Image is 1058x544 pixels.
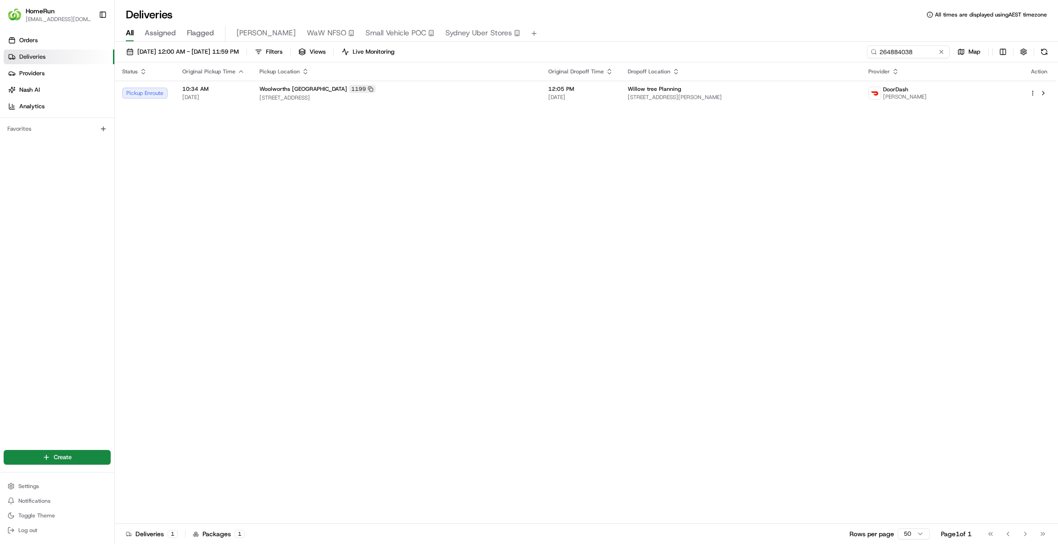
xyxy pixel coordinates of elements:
a: Analytics [4,99,114,114]
span: Dropoff Location [628,68,670,75]
span: [PERSON_NAME] [883,93,927,100]
span: [DATE] 12:00 AM - [DATE] 11:59 PM [137,48,239,56]
div: 1 [235,530,245,538]
span: Provider [868,68,890,75]
span: All [126,28,134,39]
span: Notifications [18,497,51,505]
span: DoorDash [883,86,908,93]
span: [STREET_ADDRESS][PERSON_NAME] [628,94,853,101]
span: Original Pickup Time [182,68,236,75]
button: [DATE] 12:00 AM - [DATE] 11:59 PM [122,45,243,58]
button: HomeRun [26,6,55,16]
span: 10:34 AM [182,85,245,93]
span: Views [310,48,326,56]
span: [DATE] [182,94,245,101]
button: Views [294,45,330,58]
span: Create [54,453,72,461]
button: Map [953,45,985,58]
span: Live Monitoring [353,48,394,56]
button: Refresh [1038,45,1051,58]
input: Type to search [867,45,950,58]
a: Deliveries [4,50,114,64]
span: [STREET_ADDRESS] [259,94,534,101]
span: Pickup Location [259,68,300,75]
button: HomeRunHomeRun[EMAIL_ADDRESS][DOMAIN_NAME] [4,4,95,26]
span: All times are displayed using AEST timezone [935,11,1047,18]
button: Live Monitoring [338,45,399,58]
button: [EMAIL_ADDRESS][DOMAIN_NAME] [26,16,91,23]
span: Map [968,48,980,56]
span: Settings [18,483,39,490]
span: Analytics [19,102,45,111]
span: Orders [19,36,38,44]
span: Woolworths [GEOGRAPHIC_DATA] [259,85,347,93]
span: Assigned [145,28,176,39]
button: Filters [251,45,287,58]
div: Favorites [4,122,111,136]
span: Nash AI [19,86,40,94]
img: doordash_logo_v2.png [869,87,881,99]
a: Providers [4,66,114,81]
button: Log out [4,524,111,537]
span: Original Dropoff Time [548,68,604,75]
div: Action [1030,68,1049,75]
button: Notifications [4,494,111,507]
span: [DATE] [548,94,613,101]
div: Packages [193,529,245,538]
span: Providers [19,69,45,78]
span: Status [122,68,138,75]
button: Toggle Theme [4,509,111,522]
span: WaW NFSO [307,28,346,39]
span: Flagged [187,28,214,39]
div: Page 1 of 1 [941,529,972,538]
div: Deliveries [126,529,178,538]
h1: Deliveries [126,7,173,22]
span: [PERSON_NAME] [236,28,296,39]
p: Rows per page [850,529,894,538]
span: Small Vehicle POC [366,28,426,39]
span: Deliveries [19,53,45,61]
span: Sydney Uber Stores [445,28,512,39]
img: HomeRun [7,7,22,22]
a: Nash AI [4,83,114,97]
button: Create [4,450,111,465]
span: Toggle Theme [18,512,55,519]
span: 12:05 PM [548,85,613,93]
span: Willow tree Planning [628,85,681,93]
span: Log out [18,527,37,534]
a: Orders [4,33,114,48]
div: 1 [168,530,178,538]
span: Filters [266,48,282,56]
button: Settings [4,480,111,493]
div: 1199 [349,85,376,93]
